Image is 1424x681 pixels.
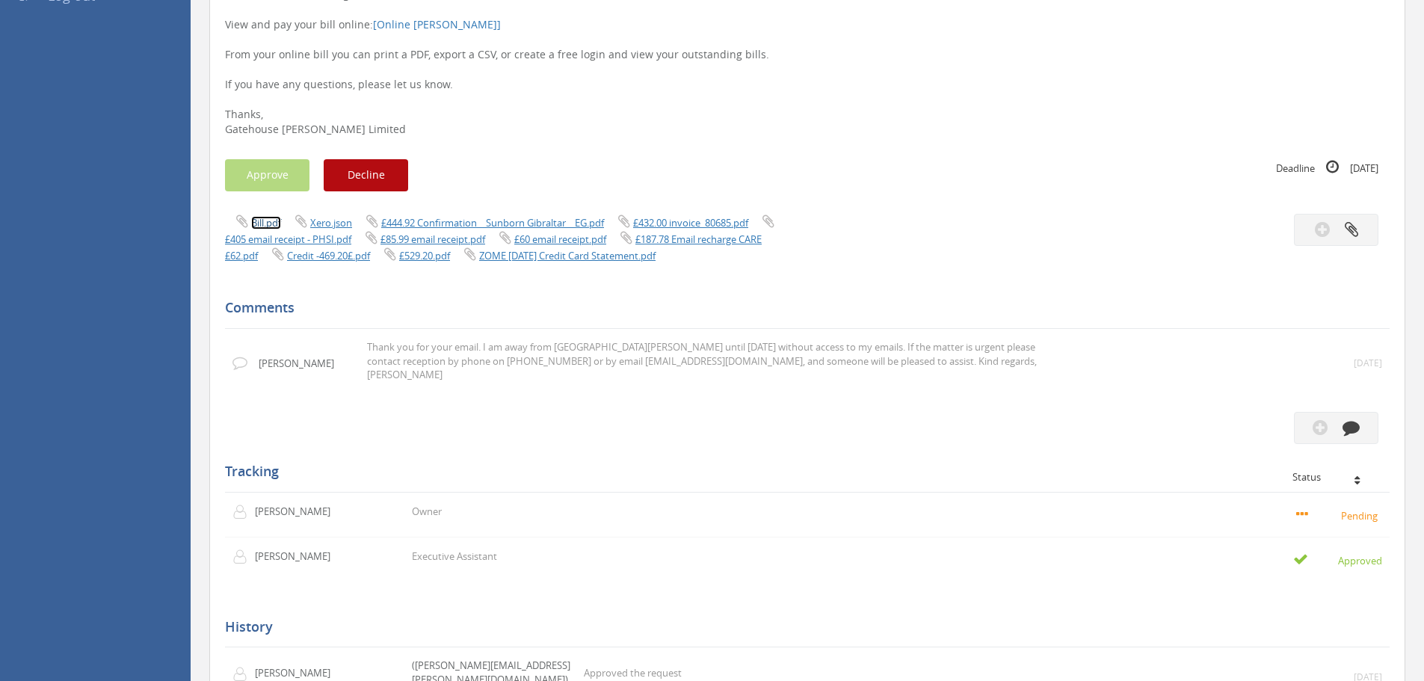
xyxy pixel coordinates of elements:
[225,232,762,262] a: £187.78 Email recharge CARE £62.pdf
[232,549,255,564] img: user-icon.png
[1292,472,1378,482] div: Status
[225,301,1378,315] h5: Comments
[412,549,497,564] p: Executive Assistant
[255,505,341,519] p: [PERSON_NAME]
[479,249,656,262] a: ZOME [DATE] Credit Card Statement.pdf
[1293,552,1382,568] small: Approved
[399,249,450,262] a: £529.20.pdf
[380,232,485,246] a: £85.99 email receipt.pdf
[287,249,370,262] a: Credit -469.20£.pdf
[225,464,1378,479] h5: Tracking
[373,17,501,31] a: [Online [PERSON_NAME]]
[259,357,344,371] p: [PERSON_NAME]
[633,216,748,229] a: £432.00 invoice_80685.pdf
[381,216,604,229] a: £444.92 Confirmation _ Sunborn Gibraltar _ EG.pdf
[225,232,351,246] a: £405 email receipt - PHSI.pdf
[232,505,255,520] img: user-icon.png
[412,505,442,519] p: Owner
[255,549,341,564] p: [PERSON_NAME]
[514,232,606,246] a: £60 email receipt.pdf
[225,159,309,191] button: Approve
[310,216,352,229] a: Xero.json
[225,620,1378,635] h5: History
[255,666,341,680] p: [PERSON_NAME]
[1354,357,1382,369] small: [DATE]
[1296,507,1382,523] small: Pending
[584,666,682,680] p: Approved the request
[367,340,1040,382] p: Thank you for your email. I am away from Gatehouse Chambers until Tuesday 2nd September without a...
[1276,159,1378,176] small: Deadline [DATE]
[251,216,281,229] a: Bill.pdf
[324,159,408,191] button: Decline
